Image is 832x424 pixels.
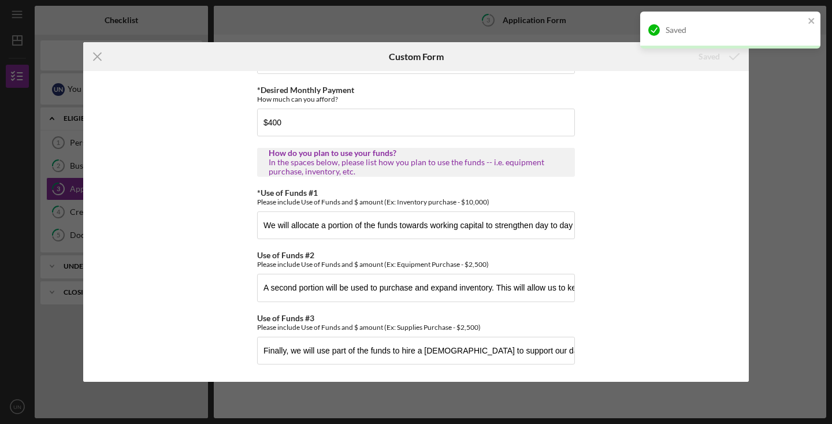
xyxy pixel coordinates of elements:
div: Please include Use of Funds and $ amount (Ex: Equipment Purchase - $2,500) [257,260,575,269]
h6: Custom Form [389,51,444,62]
div: Please include Use of Funds and $ amount (Ex: Inventory purchase - $10,000) [257,198,575,206]
label: *Desired Monthly Payment [257,85,354,95]
div: Please include Use of Funds and $ amount (Ex: Supplies Purchase - $2,500) [257,323,575,332]
label: Use of Funds #3 [257,313,314,323]
div: Saved [666,25,804,35]
div: In the spaces below, please list how you plan to use the funds -- i.e. equipment purchase, invent... [269,158,563,176]
label: *Use of Funds #1 [257,188,318,198]
div: How much can you afford? [257,95,575,103]
label: Use of Funds #2 [257,250,314,260]
div: How do you plan to use your funds? [269,148,563,158]
button: close [808,16,816,27]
